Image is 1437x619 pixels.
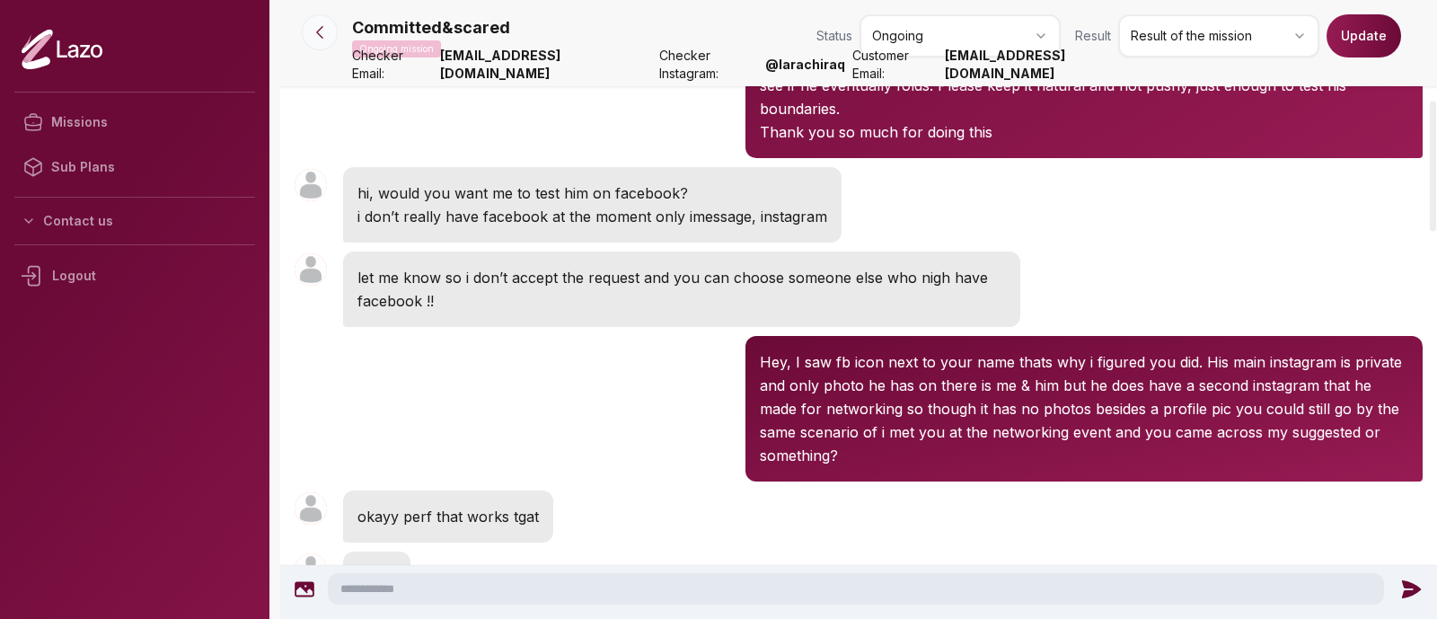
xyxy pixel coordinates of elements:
img: User avatar [295,253,327,286]
span: Checker Email: [352,47,433,83]
a: Missions [14,100,255,145]
img: User avatar [295,492,327,525]
p: Thank you so much for doing this [760,120,1408,144]
p: Hey, I saw fb icon next to your name thats why i figured you did. His main instagram is private a... [760,350,1408,467]
strong: [EMAIL_ADDRESS][DOMAIN_NAME] [440,47,652,83]
img: User avatar [295,553,327,586]
strong: [EMAIL_ADDRESS][DOMAIN_NAME] [945,47,1157,83]
strong: @ larachiraq [765,56,845,74]
p: i don’t really have facebook at the moment only imessage, instagram [357,205,827,228]
p: hi, would you want me to test him on facebook? [357,181,827,205]
span: Result [1075,27,1111,45]
p: okayy perf that works tgat [357,505,539,528]
span: Status [816,27,852,45]
p: let me know so i don’t accept the request and you can choose someone else who nigh have facebook !! [357,266,1006,313]
button: Update [1327,14,1401,57]
span: Checker Instagram: [659,47,758,83]
a: Sub Plans [14,145,255,190]
span: Customer Email: [852,47,938,83]
img: User avatar [295,169,327,201]
div: Logout [14,252,255,299]
p: Ongoing mission [352,40,441,57]
button: Contact us [14,205,255,237]
p: Committed&scared [352,15,510,40]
